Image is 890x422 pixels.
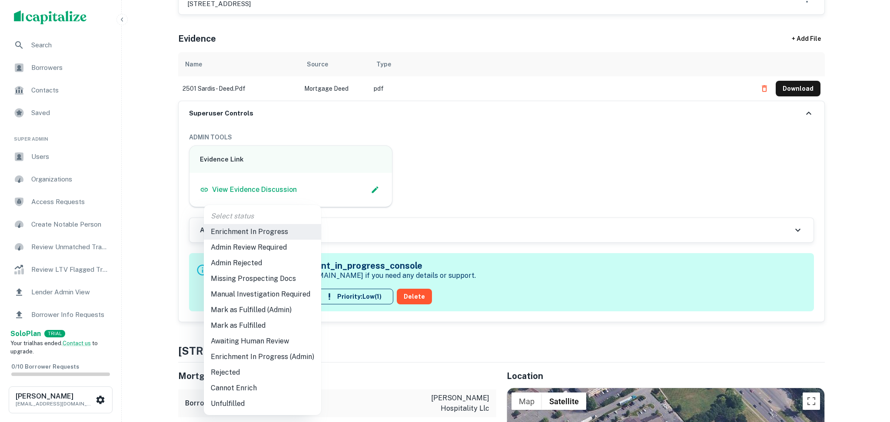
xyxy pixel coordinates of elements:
li: Rejected [204,365,321,380]
iframe: Chat Widget [847,353,890,394]
li: Unfulfilled [204,396,321,412]
li: Admin Rejected [204,255,321,271]
li: Enrichment In Progress [204,224,321,240]
li: Manual Investigation Required [204,287,321,302]
li: Missing Prospecting Docs [204,271,321,287]
li: Awaiting Human Review [204,333,321,349]
li: Mark as Fulfilled [204,318,321,333]
li: Enrichment In Progress (Admin) [204,349,321,365]
li: Cannot Enrich [204,380,321,396]
li: Mark as Fulfilled (Admin) [204,302,321,318]
li: Admin Review Required [204,240,321,255]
